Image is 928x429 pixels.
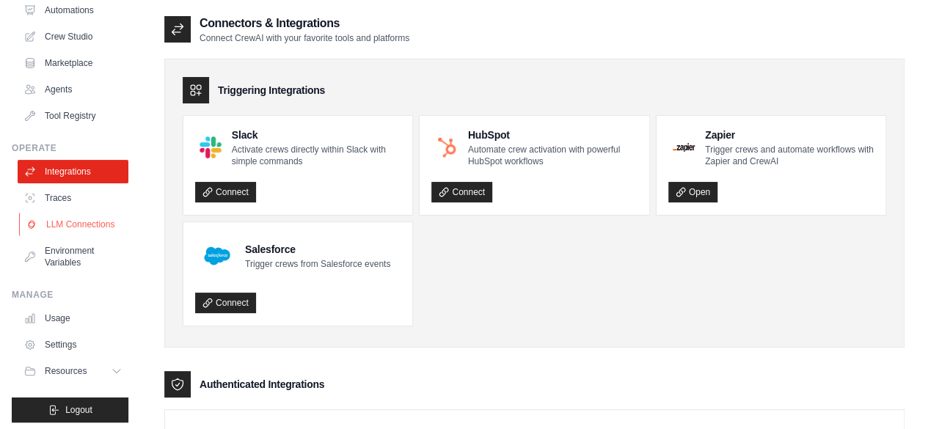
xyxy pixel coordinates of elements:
h4: Zapier [705,128,874,142]
div: Manage [12,289,128,301]
a: Settings [18,333,128,356]
h4: HubSpot [468,128,637,142]
a: Integrations [18,160,128,183]
img: Slack Logo [200,136,222,158]
h4: Salesforce [245,242,390,257]
div: Operate [12,142,128,154]
a: Open [668,182,717,202]
h4: Slack [232,128,401,142]
a: Usage [18,307,128,330]
span: Logout [65,404,92,416]
h3: Triggering Integrations [218,83,325,98]
p: Activate crews directly within Slack with simple commands [232,144,401,167]
a: Tool Registry [18,104,128,128]
h3: Authenticated Integrations [200,377,324,392]
a: LLM Connections [19,213,130,236]
img: Zapier Logo [673,143,695,152]
p: Connect CrewAI with your favorite tools and platforms [200,32,409,44]
a: Marketplace [18,51,128,75]
a: Connect [195,293,256,313]
img: HubSpot Logo [436,136,457,158]
span: Resources [45,365,87,377]
a: Connect [431,182,492,202]
h2: Connectors & Integrations [200,15,409,32]
button: Logout [12,397,128,422]
a: Traces [18,186,128,210]
a: Crew Studio [18,25,128,48]
p: Automate crew activation with powerful HubSpot workflows [468,144,637,167]
a: Connect [195,182,256,202]
a: Agents [18,78,128,101]
p: Trigger crews and automate workflows with Zapier and CrewAI [705,144,874,167]
a: Environment Variables [18,239,128,274]
button: Resources [18,359,128,383]
img: Salesforce Logo [200,238,235,274]
p: Trigger crews from Salesforce events [245,258,390,270]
